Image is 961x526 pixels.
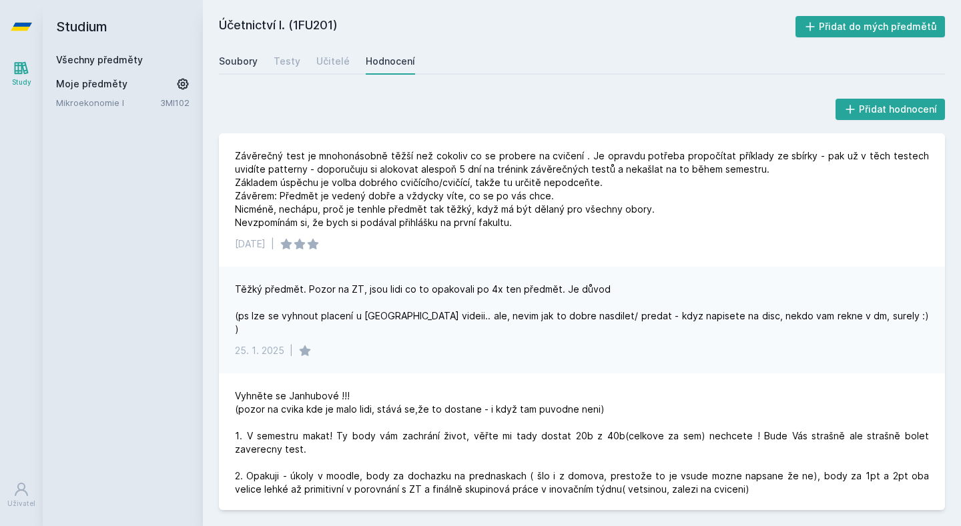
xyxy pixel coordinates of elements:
[235,283,929,336] div: Těžký předmět. Pozor na ZT, jsou lidi co to opakovali po 4x ten předmět. Je důvod (ps lze se vyhn...
[290,344,293,357] div: |
[7,499,35,509] div: Uživatel
[795,16,946,37] button: Přidat do mých předmětů
[160,97,190,108] a: 3MI102
[56,54,143,65] a: Všechny předměty
[219,55,258,68] div: Soubory
[3,53,40,94] a: Study
[274,48,300,75] a: Testy
[316,48,350,75] a: Učitelé
[235,237,266,251] div: [DATE]
[235,149,929,229] div: Závěrečný test je mnohonásobně těžší než cokoliv co se probere na cvičení . Je opravdu potřeba pr...
[366,55,415,68] div: Hodnocení
[836,99,946,120] button: Přidat hodnocení
[56,96,160,109] a: Mikroekonomie I
[12,77,31,87] div: Study
[316,55,350,68] div: Učitelé
[235,344,284,357] div: 25. 1. 2025
[271,237,274,251] div: |
[219,16,795,37] h2: Účetnictví I. (1FU201)
[219,48,258,75] a: Soubory
[274,55,300,68] div: Testy
[56,77,127,91] span: Moje předměty
[366,48,415,75] a: Hodnocení
[3,475,40,515] a: Uživatel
